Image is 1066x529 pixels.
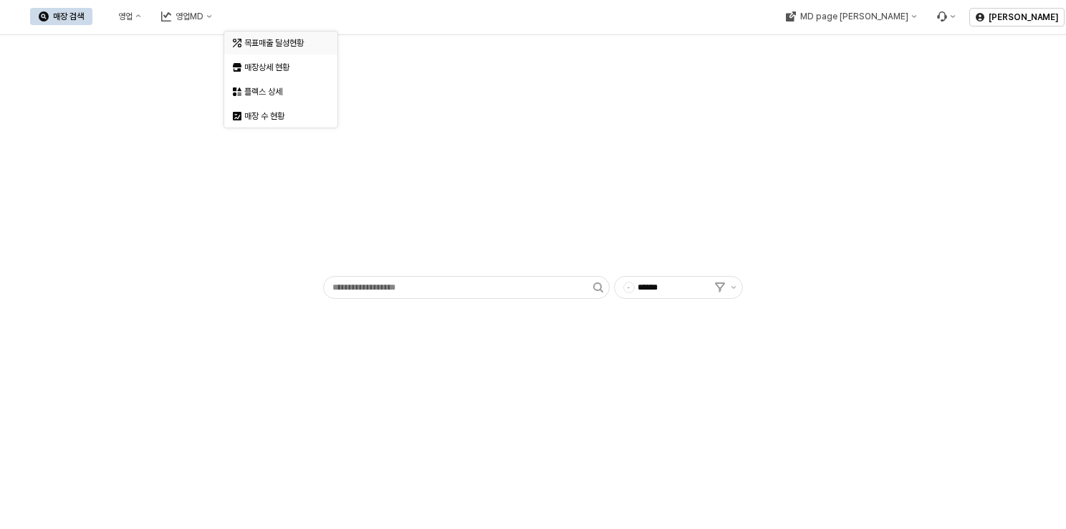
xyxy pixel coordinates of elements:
div: 목표매출 달성현황 [244,37,320,49]
button: 제안 사항 표시 [725,277,742,298]
div: Menu item 6 [928,8,964,25]
div: 영업 [118,11,133,22]
span: - [624,282,634,292]
div: 영업MD [176,11,203,22]
button: [PERSON_NAME] [969,8,1065,27]
div: MD page 이동 [777,8,925,25]
button: 매장 검색 [30,8,92,25]
div: 매장상세 현황 [244,62,320,73]
button: 영업 [95,8,150,25]
div: 매장 검색 [53,11,84,22]
div: Select an option [224,31,337,128]
div: 플렉스 상세 [244,86,320,97]
div: 매장 수 현황 [244,110,320,122]
div: MD page [PERSON_NAME] [799,11,908,22]
p: [PERSON_NAME] [989,11,1058,23]
button: MD page [PERSON_NAME] [777,8,925,25]
button: 영업MD [153,8,221,25]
